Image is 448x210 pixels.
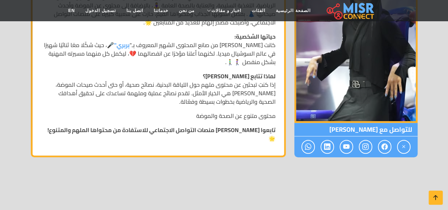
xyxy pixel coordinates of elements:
a: الصفحة الرئيسية [271,4,316,17]
a: بربري" [114,40,130,50]
p: كانت [PERSON_NAME] من صانع المحتوى الشهير المعروف بـ" 🎤، حيث شكّلا معًا ثنائيًا شهيرًا في عالم ال... [41,32,276,66]
a: اخبار و مقالات [200,4,246,17]
a: خدماتنا [148,4,174,17]
span: للتواصل مع [PERSON_NAME] [294,123,418,136]
a: من نحن [174,4,200,17]
a: EN [63,4,80,17]
a: تسجيل الدخول [80,4,121,17]
a: اتصل بنا [121,4,148,17]
strong: تابعوا [PERSON_NAME] منصات التواصل الاجتماعي للاستفادة من محتواها الملهم والمتنوع! [47,125,276,135]
p: محتوى متنوع عن الصحة والموضة [41,112,276,120]
span: اخبار و مقالات [211,7,241,14]
p: 🌟 [41,126,276,143]
img: main.misr_connect [327,2,374,19]
strong: لماذا تتابع [PERSON_NAME]؟ [203,71,276,81]
p: إذا كنتِ تبحثين عن محتوى ملهم حول اللياقة البدنية، نصائح صحية، أو حتى أحدث صيحات الموضة، [PERSON_... [41,72,276,106]
strong: حياتها الشخصية: [234,31,276,42]
a: الفئات [246,4,271,17]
